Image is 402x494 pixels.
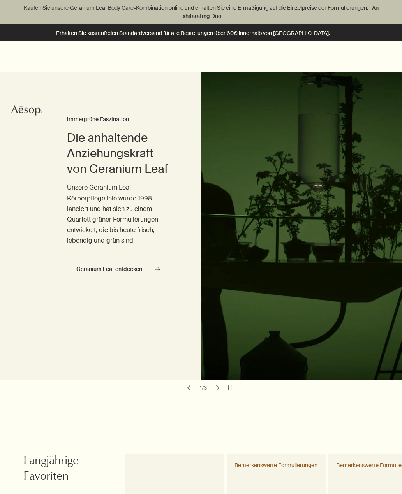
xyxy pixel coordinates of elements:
h3: Immergrüne Faszination [67,115,170,124]
button: pause [224,382,235,393]
button: Erhalten Sie kostenfreien Standardversand für alle Bestellungen über 60€ innerhalb von [GEOGRAPHI... [56,29,346,38]
h2: Die anhaltende Anziehungskraft von Geranium Leaf [67,130,170,177]
p: Kaufen Sie unsere Geranium Leaf Body Care-Kombination online und erhalten Sie eine Ermäßigung auf... [8,4,394,20]
a: Geranium Leaf entdecken [67,258,170,281]
svg: Aesop [11,105,42,116]
a: Aesop [11,105,42,118]
div: 1 / 3 [197,384,209,391]
a: An Exhilarating Duo [179,4,379,20]
h2: Langjährige Favoriten [23,454,107,485]
button: previous slide [183,382,194,393]
p: Erhalten Sie kostenfreien Standardversand für alle Bestellungen über 60€ innerhalb von [GEOGRAPHI... [56,29,330,37]
p: Unsere Geranium Leaf Körperpflegelinie wurde 1998 lanciert und hat sich zu einem Quartett grüner ... [67,182,170,246]
button: next slide [212,382,223,393]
